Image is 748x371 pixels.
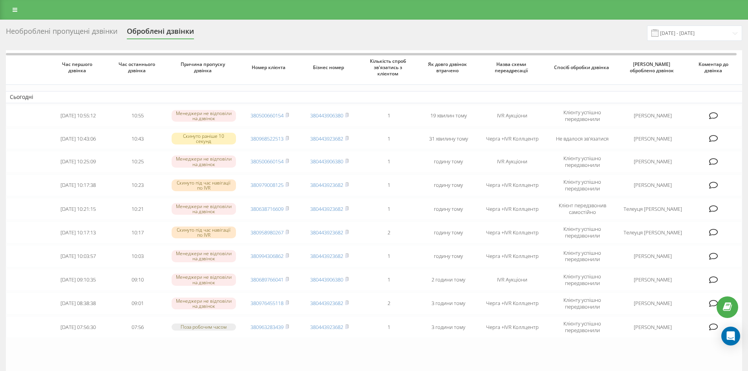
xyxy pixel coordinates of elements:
[619,128,687,149] td: [PERSON_NAME]
[359,269,419,291] td: 1
[251,181,283,188] a: 380979008125
[619,269,687,291] td: [PERSON_NAME]
[175,61,233,73] span: Причина пропуску дзвінка
[251,300,283,307] a: 380976455118
[172,323,236,330] div: Поза робочим часом
[546,198,618,220] td: Клієнт передзвонив самостійно
[48,151,108,173] td: [DATE] 10:25:09
[359,292,419,314] td: 2
[48,269,108,291] td: [DATE] 09:10:35
[619,174,687,196] td: [PERSON_NAME]
[247,64,293,71] span: Номер клієнта
[419,292,478,314] td: 3 години тому
[419,221,478,243] td: годину тому
[310,276,343,283] a: 380443906380
[366,58,412,77] span: Кількість спроб зв'язатись з клієнтом
[419,105,478,127] td: 19 хвилин тому
[619,151,687,173] td: [PERSON_NAME]
[485,61,540,73] span: Назва схеми переадресації
[619,245,687,267] td: [PERSON_NAME]
[108,174,168,196] td: 10:23
[546,292,618,314] td: Клієнту успішно передзвонили
[619,198,687,220] td: Телеуця [PERSON_NAME]
[310,158,343,165] a: 380443906380
[419,269,478,291] td: 2 години тому
[108,292,168,314] td: 09:01
[546,174,618,196] td: Клієнту успішно передзвонили
[310,135,343,142] a: 380443923682
[251,229,283,236] a: 380958980267
[310,323,343,331] a: 380443923682
[251,135,283,142] a: 380968522513
[721,327,740,345] div: Open Intercom Messenger
[310,112,343,119] a: 380443906380
[546,269,618,291] td: Клієнту успішно передзвонили
[172,227,236,238] div: Скинуто під час навігації по IVR
[359,128,419,149] td: 1
[108,128,168,149] td: 10:43
[478,105,546,127] td: IVR Аукціони
[359,221,419,243] td: 2
[172,133,236,144] div: Скинуто раніше 10 секунд
[251,158,283,165] a: 380500660154
[419,316,478,338] td: 3 години тому
[310,205,343,212] a: 380443923682
[172,250,236,262] div: Менеджери не відповіли на дзвінок
[108,105,168,127] td: 10:55
[619,316,687,338] td: [PERSON_NAME]
[108,151,168,173] td: 10:25
[556,135,609,142] span: Не вдалося зв'язатися
[108,221,168,243] td: 10:17
[172,298,236,309] div: Менеджери не відповіли на дзвінок
[478,151,546,173] td: IVR Аукціони
[251,112,283,119] a: 380500660154
[115,61,161,73] span: Час останнього дзвінка
[251,205,283,212] a: 380638716609
[251,276,283,283] a: 380689766041
[478,174,546,196] td: Черга +IVR Коллцентр
[478,316,546,338] td: Черга +IVR Коллцентр
[546,316,618,338] td: Клієнту успішно передзвонили
[310,252,343,260] a: 380443923682
[108,269,168,291] td: 09:10
[306,64,353,71] span: Бізнес номер
[546,151,618,173] td: Клієнту успішно передзвонили
[48,292,108,314] td: [DATE] 08:38:38
[546,105,618,127] td: Клієнту успішно передзвонили
[6,91,742,103] td: Сьогодні
[625,61,680,73] span: [PERSON_NAME] оброблено дзвінок
[554,64,612,71] span: Спосіб обробки дзвінка
[619,221,687,243] td: Телеуця [PERSON_NAME]
[48,221,108,243] td: [DATE] 10:17:13
[108,198,168,220] td: 10:21
[546,245,618,267] td: Клієнту успішно передзвонили
[6,27,117,39] div: Необроблені пропущені дзвінки
[478,245,546,267] td: Черга +IVR Коллцентр
[172,203,236,215] div: Менеджери не відповіли на дзвінок
[48,105,108,127] td: [DATE] 10:55:12
[108,245,168,267] td: 10:03
[425,61,472,73] span: Як довго дзвінок втрачено
[419,151,478,173] td: годину тому
[478,269,546,291] td: IVR Аукціони
[359,198,419,220] td: 1
[478,221,546,243] td: Черга +IVR Коллцентр
[359,151,419,173] td: 1
[251,252,283,260] a: 380994306862
[546,221,618,243] td: Клієнту успішно передзвонили
[48,316,108,338] td: [DATE] 07:56:30
[478,292,546,314] td: Черга +IVR Коллцентр
[310,181,343,188] a: 380443923682
[172,179,236,191] div: Скинуто під час навігації по IVR
[48,128,108,149] td: [DATE] 10:43:06
[55,61,102,73] span: Час першого дзвінка
[359,174,419,196] td: 1
[359,316,419,338] td: 1
[172,274,236,285] div: Менеджери не відповіли на дзвінок
[419,128,478,149] td: 31 хвилину тому
[172,110,236,122] div: Менеджери не відповіли на дзвінок
[619,105,687,127] td: [PERSON_NAME]
[48,245,108,267] td: [DATE] 10:03:57
[48,198,108,220] td: [DATE] 10:21:15
[419,245,478,267] td: годину тому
